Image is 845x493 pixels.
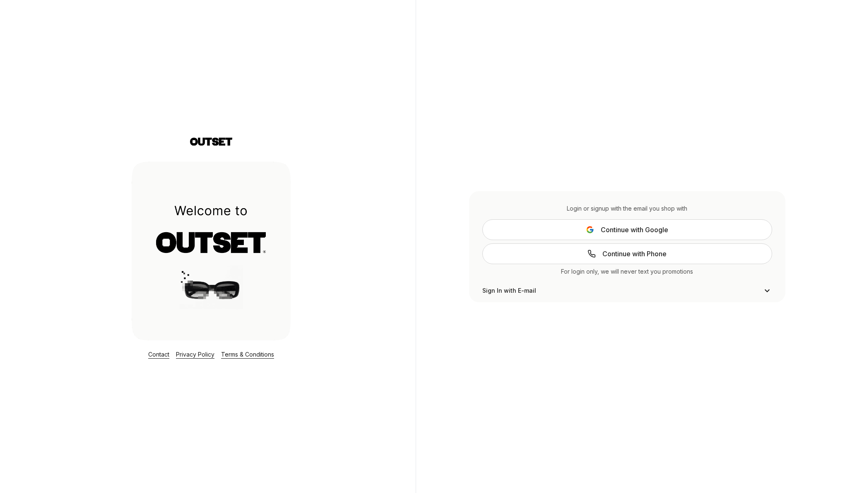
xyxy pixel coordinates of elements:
button: Sign In with E-mail [482,286,773,296]
div: Login or signup with the email you shop with [482,204,773,213]
a: Continue with Phone [482,243,773,264]
a: Terms & Conditions [221,351,274,358]
span: Sign In with E-mail [482,287,536,295]
span: Continue with Google [601,225,668,235]
a: Contact [148,351,169,358]
span: Continue with Phone [602,249,667,259]
a: Privacy Policy [176,351,214,358]
button: Continue with Google [482,219,773,240]
img: Login Layout Image [132,161,291,340]
div: For login only, we will never text you promotions [482,267,773,276]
